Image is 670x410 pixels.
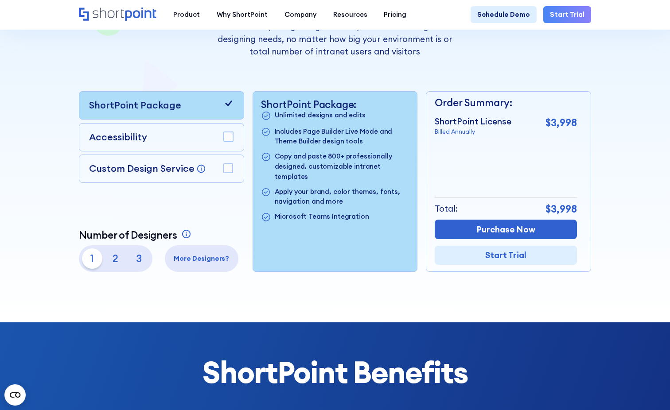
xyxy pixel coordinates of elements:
[208,6,276,23] a: Why ShortPoint
[275,127,409,147] p: Includes Page Builder Live Mode and Theme Builder design tools
[545,201,577,217] p: $3,998
[333,10,367,20] div: Resources
[209,20,460,58] p: ShortPoint pricing is aligned with your sites building and designing needs, no matter how big you...
[435,202,458,215] p: Total:
[129,248,149,268] p: 3
[384,10,406,20] div: Pricing
[435,115,511,128] p: ShortPoint License
[275,212,369,223] p: Microsoft Teams Integration
[435,95,577,110] p: Order Summary:
[435,128,511,136] p: Billed Annually
[471,6,537,23] a: Schedule Demo
[165,6,208,23] a: Product
[275,187,409,207] p: Apply your brand, color themes, fonts, navigation and more
[325,6,376,23] a: Resources
[168,254,235,264] p: More Designers?
[435,246,577,265] a: Start Trial
[511,308,670,410] iframe: Chat Widget
[435,220,577,239] a: Purchase Now
[275,110,366,121] p: Unlimited designs and edits
[261,98,409,110] p: ShortPoint Package:
[276,6,325,23] a: Company
[89,162,195,174] p: Custom Design Service
[543,6,591,23] a: Start Trial
[4,384,26,406] button: Open CMP widget
[545,115,577,130] p: $3,998
[89,98,181,112] p: ShortPoint Package
[284,10,316,20] div: Company
[79,8,157,22] a: Home
[79,229,193,241] a: Number of Designers
[82,248,102,268] p: 1
[173,10,200,20] div: Product
[275,151,409,182] p: Copy and paste 800+ professionally designed, customizable intranet templates
[217,10,268,20] div: Why ShortPoint
[375,6,415,23] a: Pricing
[79,229,177,241] p: Number of Designers
[79,356,592,389] h2: ShortPoint Benefits
[89,130,147,144] p: Accessibility
[105,248,125,268] p: 2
